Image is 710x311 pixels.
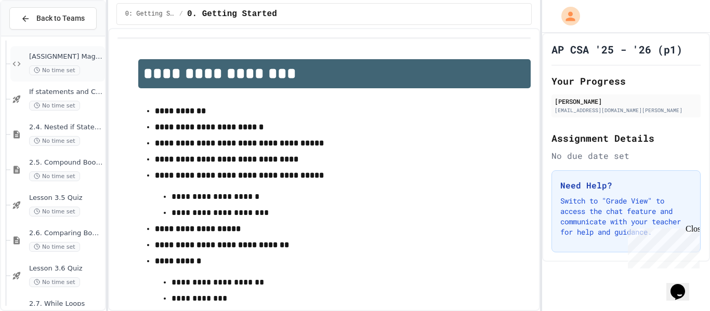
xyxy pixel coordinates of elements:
span: 0: Getting Started [125,10,175,18]
span: No time set [29,277,80,287]
h3: Need Help? [560,179,692,192]
span: 0. Getting Started [187,8,277,20]
h1: AP CSA '25 - '26 (p1) [551,42,682,57]
span: No time set [29,136,80,146]
span: 2.7. While Loops [29,300,103,308]
h2: Assignment Details [551,131,701,145]
div: My Account [550,4,583,28]
button: Back to Teams [9,7,97,30]
div: [EMAIL_ADDRESS][DOMAIN_NAME][PERSON_NAME] [555,106,698,114]
p: Switch to "Grade View" to access the chat feature and communicate with your teacher for help and ... [560,196,692,237]
span: 2.6. Comparing Boolean Expressions ([PERSON_NAME] Laws) [29,229,103,238]
iframe: chat widget [624,224,700,268]
div: [PERSON_NAME] [555,97,698,106]
span: 2.4. Nested if Statements [29,123,103,132]
span: / [179,10,183,18]
span: 2.5. Compound Boolean Expressions [29,158,103,167]
span: Lesson 3.5 Quiz [29,194,103,202]
span: No time set [29,171,80,181]
span: No time set [29,101,80,111]
div: Chat with us now!Close [4,4,72,66]
span: Back to Teams [36,13,85,24]
span: If statements and Control Flow - Quiz [29,88,103,97]
span: No time set [29,242,80,252]
iframe: chat widget [666,269,700,301]
span: [ASSIGNMENT] Magic 8 Ball [29,52,103,61]
span: No time set [29,65,80,75]
span: No time set [29,207,80,217]
span: Lesson 3.6 Quiz [29,264,103,273]
h2: Your Progress [551,74,701,88]
div: No due date set [551,150,701,162]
